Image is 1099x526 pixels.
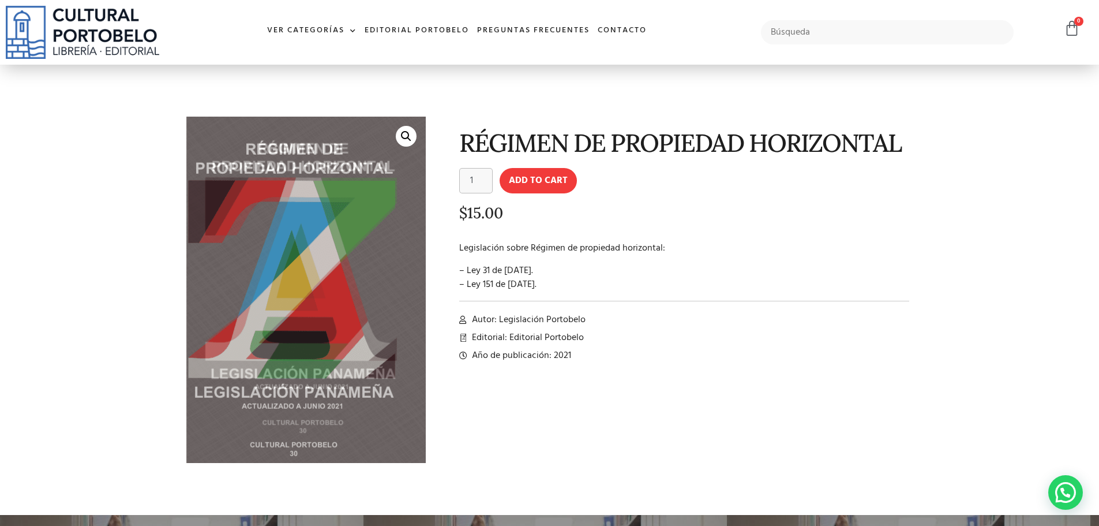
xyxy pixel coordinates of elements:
span: Autor: Legislación Portobelo [469,313,586,327]
h1: RÉGIMEN DE PROPIEDAD HORIZONTAL [459,129,910,156]
a: Editorial Portobelo [361,18,473,43]
span: Editorial: Editorial Portobelo [469,331,584,345]
span: $ [459,203,467,222]
input: Búsqueda [761,20,1014,44]
p: – Ley 31 de [DATE]. – Ley 151 de [DATE]. [459,264,910,292]
button: Add to cart [500,168,577,193]
input: Product quantity [459,168,493,193]
p: Legislación sobre Régimen de propiedad horizontal: [459,241,910,255]
a: Contacto [594,18,651,43]
a: 🔍 [396,126,417,147]
a: Preguntas frecuentes [473,18,594,43]
span: Año de publicación: 2021 [469,349,571,363]
a: Ver Categorías [263,18,361,43]
span: 0 [1074,17,1083,26]
bdi: 15.00 [459,203,503,222]
a: 0 [1064,20,1080,37]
